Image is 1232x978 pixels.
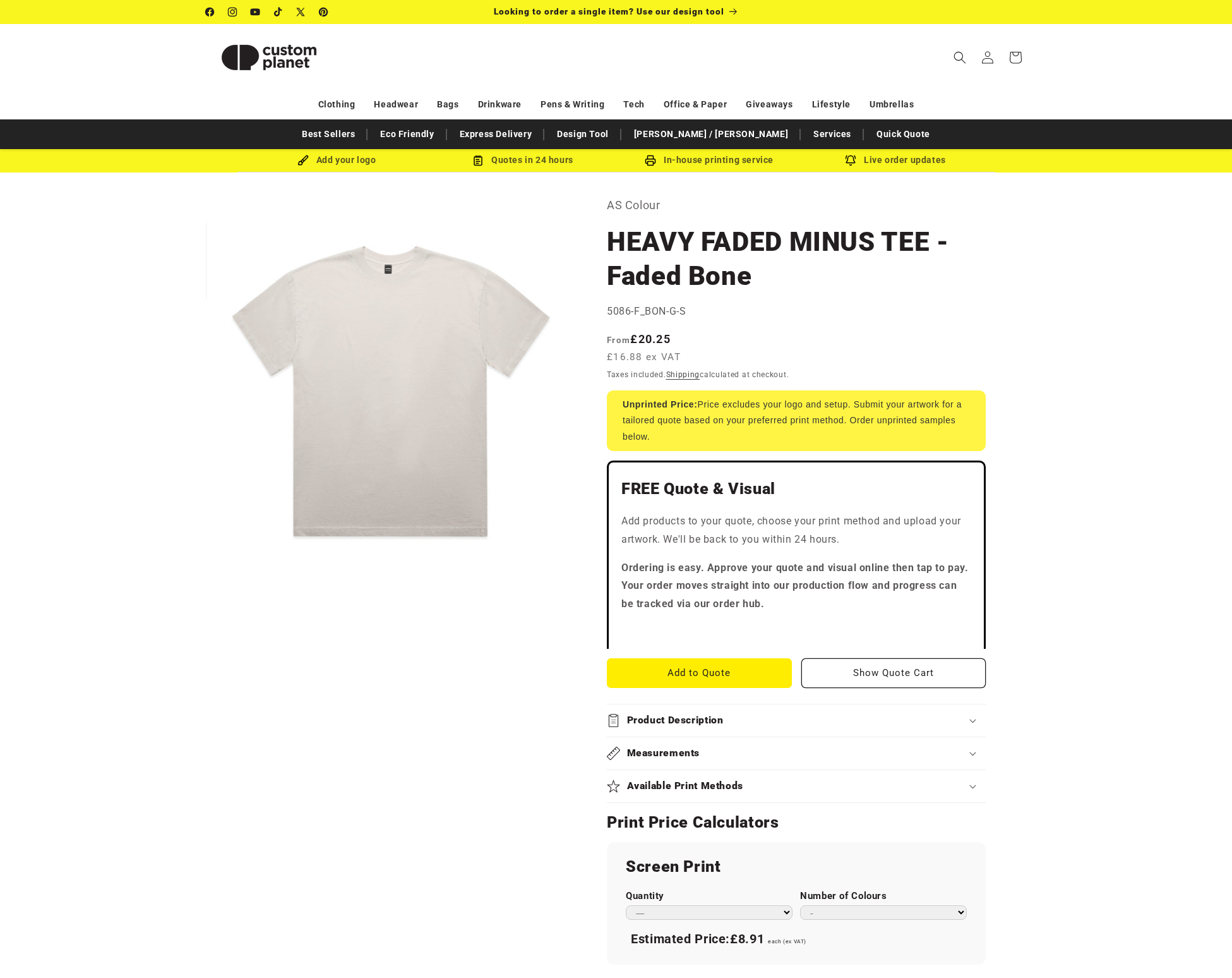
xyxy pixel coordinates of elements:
iframe: Chat Widget [1015,842,1232,978]
span: 5086-F_BON-G-S [607,305,686,317]
a: Clothing [318,94,356,116]
h2: Print Price Calculators [607,812,986,833]
summary: Search [946,44,974,71]
summary: Available Print Methods [607,770,986,802]
label: Number of Colours [800,890,967,902]
img: Custom Planet [206,29,332,86]
span: each (ex VAT) [767,938,806,945]
media-gallery: Gallery Viewer [206,195,575,565]
a: Quick Quote [870,123,936,145]
summary: Measurements [607,737,986,770]
span: From [607,335,630,345]
p: AS Colour [607,195,986,215]
a: Headwear [374,94,418,116]
a: Lifestyle [812,94,851,116]
a: Tech [623,94,644,116]
img: In-house printing [645,155,656,166]
span: £8.91 [730,931,764,946]
img: Brush Icon [297,155,309,166]
strong: Ordering is easy. Approve your quote and visual online then tap to pay. Your order moves straight... [621,562,969,610]
span: £16.88 ex VAT [607,350,681,365]
h2: Product Description [626,714,723,727]
a: Express Delivery [453,123,539,145]
a: Pens & Writing [541,94,604,116]
iframe: Customer reviews powered by Trustpilot [621,624,971,636]
a: Custom Planet [201,24,337,90]
a: Best Sellers [296,123,361,145]
div: Taxes included. calculated at checkout. [607,368,986,381]
a: Drinkware [478,94,522,116]
a: Shipping [666,370,700,379]
span: Looking to order a single item? Use our design tool [494,6,724,16]
div: Live order updates [803,152,989,168]
button: Show Quote Cart [801,658,986,688]
h2: Available Print Methods [626,780,743,793]
a: [PERSON_NAME] / [PERSON_NAME] [628,123,794,145]
div: Price excludes your logo and setup. Submit your artwork for a tailored quote based on your prefer... [607,390,986,451]
div: Add your logo [244,152,430,168]
strong: £20.25 [607,332,671,346]
img: Order updates [845,155,856,166]
summary: Product Description [607,704,986,737]
strong: Unprinted Price: [623,399,698,409]
h2: Measurements [626,747,700,760]
a: Services [807,123,858,145]
a: Office & Paper [664,94,727,116]
img: Order Updates Icon [472,155,484,166]
label: Quantity [626,890,792,902]
h2: Screen Print [626,857,967,877]
div: Quotes in 24 hours [430,152,616,168]
div: In-house printing service [616,152,803,168]
h2: FREE Quote & Visual [621,479,971,499]
a: Eco Friendly [374,123,440,145]
a: Umbrellas [870,94,914,116]
p: Add products to your quote, choose your print method and upload your artwork. We'll be back to yo... [621,512,971,549]
div: Estimated Price: [626,926,967,953]
button: Add to Quote [607,658,792,688]
h1: HEAVY FADED MINUS TEE - Faded Bone [607,225,986,293]
a: Bags [437,94,458,116]
a: Design Tool [551,123,615,145]
a: Giveaways [746,94,792,116]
